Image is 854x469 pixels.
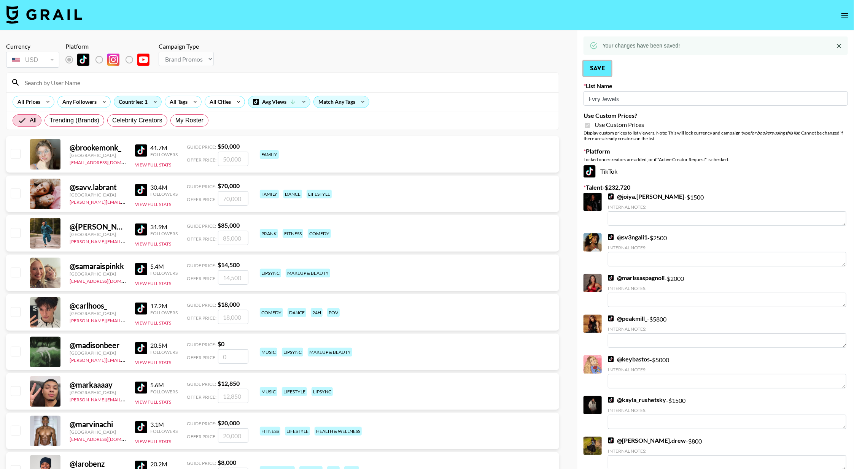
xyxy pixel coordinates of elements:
span: Offer Price: [187,315,216,321]
img: Grail Talent [6,5,82,24]
img: TikTok [135,144,147,157]
input: 50,000 [218,152,248,166]
div: [GEOGRAPHIC_DATA] [70,192,126,198]
div: All Tags [165,96,189,108]
div: Followers [150,310,178,315]
a: @[PERSON_NAME].drew [608,437,686,444]
span: Guide Price: [187,223,216,229]
label: List Name [584,82,848,90]
span: Guide Price: [187,460,216,466]
span: Guide Price: [187,263,216,268]
div: @ savv.labrant [70,182,126,192]
div: lipsync [282,348,303,357]
strong: $ 8,000 [218,459,236,466]
button: View Full Stats [135,360,171,365]
strong: $ 14,500 [218,261,240,268]
div: 30.4M [150,184,178,191]
input: 18,000 [218,310,248,324]
div: Currency is locked to USD [6,50,59,69]
button: View Full Stats [135,162,171,168]
div: family [260,190,279,198]
div: [GEOGRAPHIC_DATA] [70,350,126,356]
img: TikTok [608,315,614,322]
button: View Full Stats [135,201,171,207]
div: Followers [150,191,178,197]
a: @kayla_rushetsky [608,396,666,404]
div: makeup & beauty [286,269,330,277]
div: 41.7M [150,144,178,152]
a: [PERSON_NAME][EMAIL_ADDRESS][DOMAIN_NAME] [70,198,182,205]
div: [GEOGRAPHIC_DATA] [70,231,126,237]
span: All [30,116,37,125]
a: [PERSON_NAME][EMAIL_ADDRESS][DOMAIN_NAME] [70,356,182,363]
span: Guide Price: [187,381,216,387]
div: 20.2M [150,460,178,468]
div: Platform [65,43,156,50]
strong: $ 18,000 [218,301,240,308]
img: TikTok [608,234,614,240]
div: lifestyle [282,387,307,396]
div: fitness [260,427,280,436]
div: pov [327,308,340,317]
button: View Full Stats [135,320,171,326]
div: - $ 1500 [608,193,846,226]
strong: $ 12,850 [218,380,240,387]
div: Countries: 1 [114,96,161,108]
div: 17.2M [150,302,178,310]
img: Instagram [107,54,119,66]
div: - $ 2500 [608,233,846,266]
div: Match Any Tags [314,96,369,108]
div: Currency [6,43,59,50]
button: View Full Stats [135,399,171,405]
em: for bookers using this list [750,130,799,136]
button: Close [833,40,845,52]
input: 70,000 [218,191,248,206]
img: TikTok [77,54,89,66]
span: Offer Price: [187,276,216,281]
a: [PERSON_NAME][EMAIL_ADDRESS][DOMAIN_NAME] [70,395,182,402]
div: @ larobenz [70,459,126,469]
div: 5.6M [150,381,178,389]
a: @peakmill_ [608,315,647,322]
div: Display custom prices to list viewers. Note: This will lock currency and campaign type . Cannot b... [584,130,848,141]
div: [GEOGRAPHIC_DATA] [70,429,126,435]
div: Internal Notes: [608,448,846,454]
input: 0 [218,349,248,364]
div: Any Followers [58,96,98,108]
strong: $ 50,000 [218,143,240,150]
div: lipsync [260,269,281,277]
img: TikTok [135,223,147,236]
a: @marissaspagnoli [608,274,665,282]
img: YouTube [137,54,149,66]
label: Use Custom Prices? [584,112,848,119]
span: Guide Price: [187,184,216,189]
div: Followers [150,152,178,157]
div: - $ 5000 [608,355,846,388]
span: Offer Price: [187,236,216,242]
div: @ samaraispinkk [70,261,126,271]
span: Guide Price: [187,144,216,150]
label: Talent - $ 232,720 [584,184,848,191]
div: 20.5M [150,342,178,349]
a: @sv3ngali1 [608,233,647,241]
label: Platform [584,147,848,155]
a: [EMAIL_ADDRESS][DOMAIN_NAME] [70,435,146,442]
div: Locked once creators are added, or if "Active Creator Request" is checked. [584,157,848,162]
button: open drawer [837,8,852,23]
div: Internal Notes: [608,285,846,291]
span: Celebrity Creators [112,116,162,125]
div: family [260,150,279,159]
a: @keybastos [608,355,650,363]
div: music [260,387,277,396]
div: lifestyle [307,190,332,198]
div: makeup & beauty [308,348,352,357]
div: @ [PERSON_NAME].[PERSON_NAME] [70,222,126,231]
img: TikTok [608,437,614,444]
a: @joiya.[PERSON_NAME] [608,193,684,200]
input: 14,500 [218,270,248,285]
div: comedy [260,308,283,317]
div: @ markaaaay [70,380,126,390]
div: Avg Views [248,96,310,108]
div: Followers [150,270,178,276]
div: [GEOGRAPHIC_DATA] [70,271,126,277]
